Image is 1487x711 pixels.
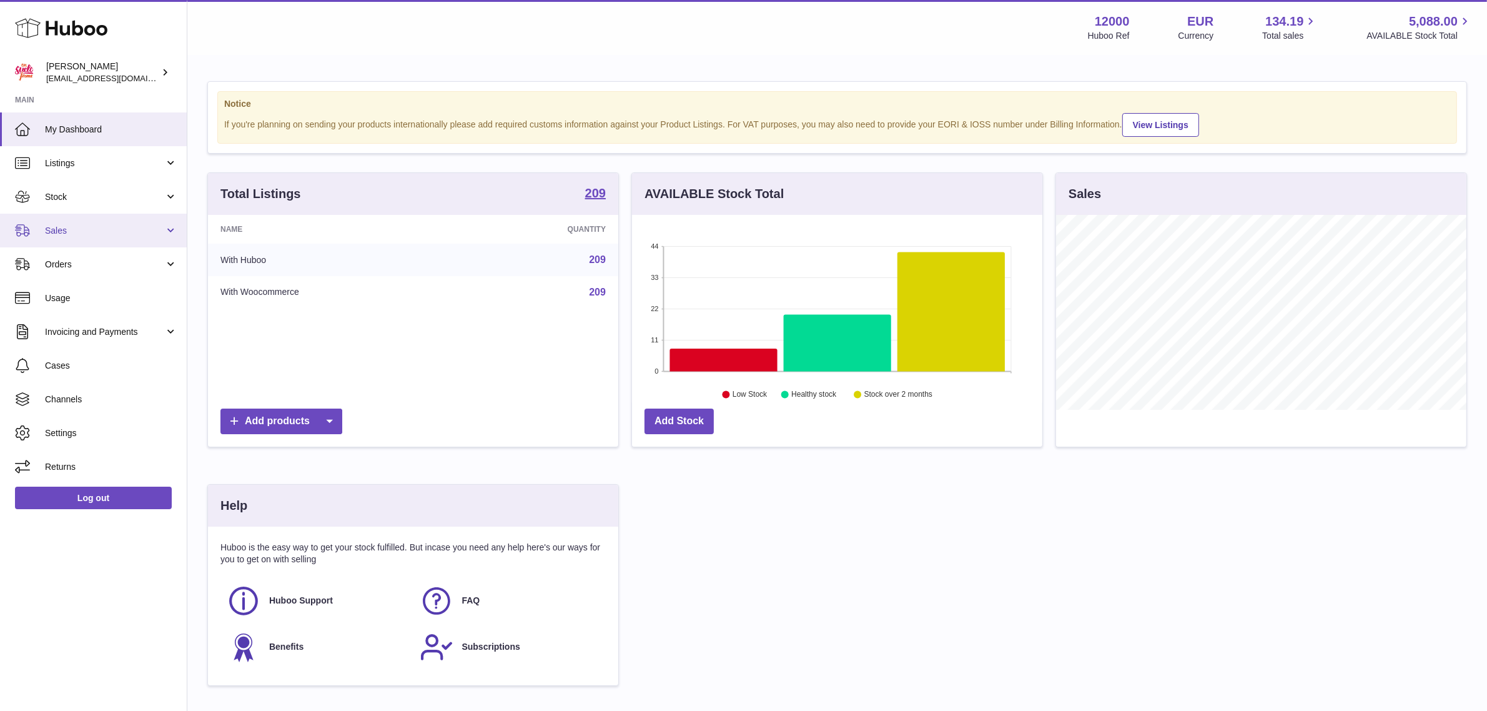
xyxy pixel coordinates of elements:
[45,191,164,203] span: Stock
[45,124,177,136] span: My Dashboard
[45,225,164,237] span: Sales
[220,186,301,202] h3: Total Listings
[45,292,177,304] span: Usage
[224,98,1450,110] strong: Notice
[208,276,463,309] td: With Woocommerce
[220,497,247,514] h3: Help
[220,542,606,565] p: Huboo is the easy way to get your stock fulfilled. But incase you need any help here's our ways f...
[585,187,606,199] strong: 209
[1069,186,1101,202] h3: Sales
[46,61,159,84] div: [PERSON_NAME]
[1088,30,1130,42] div: Huboo Ref
[462,641,520,653] span: Subscriptions
[208,215,463,244] th: Name
[651,305,658,312] text: 22
[589,254,606,265] a: 209
[645,186,784,202] h3: AVAILABLE Stock Total
[651,274,658,281] text: 33
[463,215,618,244] th: Quantity
[45,326,164,338] span: Invoicing and Payments
[1178,30,1214,42] div: Currency
[645,409,714,434] a: Add Stock
[220,409,342,434] a: Add products
[45,259,164,271] span: Orders
[45,360,177,372] span: Cases
[1095,13,1130,30] strong: 12000
[420,630,600,664] a: Subscriptions
[269,641,304,653] span: Benefits
[227,584,407,618] a: Huboo Support
[227,630,407,664] a: Benefits
[655,367,658,375] text: 0
[1409,13,1458,30] span: 5,088.00
[46,73,184,83] span: [EMAIL_ADDRESS][DOMAIN_NAME]
[585,187,606,202] a: 209
[733,390,768,399] text: Low Stock
[1366,13,1472,42] a: 5,088.00 AVAILABLE Stock Total
[1265,13,1303,30] span: 134.19
[589,287,606,297] a: 209
[15,63,34,82] img: internalAdmin-12000@internal.huboo.com
[864,390,932,399] text: Stock over 2 months
[45,157,164,169] span: Listings
[1122,113,1199,137] a: View Listings
[269,595,333,607] span: Huboo Support
[15,487,172,509] a: Log out
[651,242,658,250] text: 44
[224,111,1450,137] div: If you're planning on sending your products internationally please add required customs informati...
[651,336,658,344] text: 11
[1262,30,1318,42] span: Total sales
[462,595,480,607] span: FAQ
[1366,30,1472,42] span: AVAILABLE Stock Total
[791,390,837,399] text: Healthy stock
[1187,13,1213,30] strong: EUR
[1262,13,1318,42] a: 134.19 Total sales
[45,394,177,405] span: Channels
[420,584,600,618] a: FAQ
[208,244,463,276] td: With Huboo
[45,461,177,473] span: Returns
[45,427,177,439] span: Settings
